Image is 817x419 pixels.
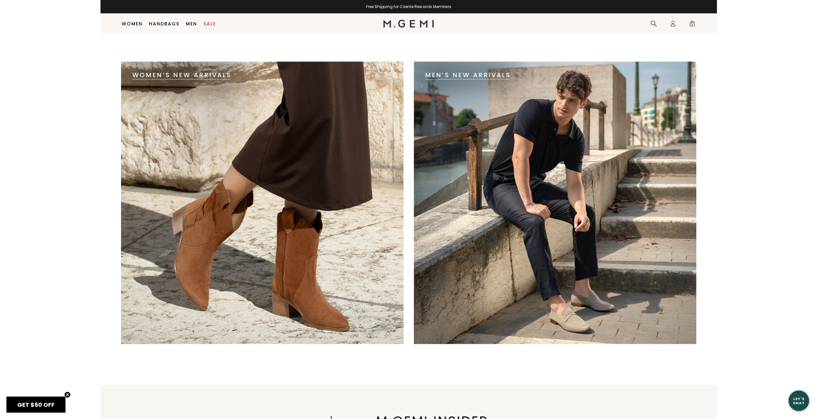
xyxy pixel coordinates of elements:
a: Men [186,21,197,26]
a: Women [122,21,143,26]
span: 0 [689,22,695,28]
a: Handbags [149,21,179,26]
a: Sale [204,21,216,26]
img: M.Gemi [383,20,434,28]
div: GET $50 OFFClose teaser [6,397,65,413]
span: GET $50 OFF [17,401,55,409]
button: Close teaser [64,391,71,398]
div: Let's Chat [788,397,809,405]
div: 2 / 2 [100,4,717,9]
